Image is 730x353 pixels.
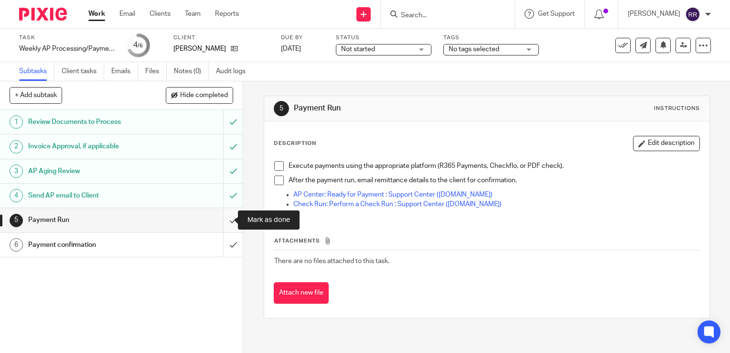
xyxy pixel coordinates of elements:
[111,62,138,81] a: Emails
[289,161,699,171] p: Execute payments using the appropriate platform (R365 Payments, Checkflo, or PDF check).
[62,62,104,81] a: Client tasks
[10,87,62,103] button: + Add subtask
[289,176,699,185] p: After the payment run, email remittance details to the client for confirmation.
[449,46,499,53] span: No tags selected
[215,9,239,19] a: Reports
[281,34,324,42] label: Due by
[119,9,135,19] a: Email
[174,62,209,81] a: Notes (0)
[654,105,700,112] div: Instructions
[294,103,507,113] h1: Payment Run
[293,191,493,198] a: AP Center: Ready for Payment : Support Center ([DOMAIN_NAME])
[166,87,233,103] button: Hide completed
[336,34,431,42] label: Status
[538,11,575,17] span: Get Support
[145,62,167,81] a: Files
[28,139,152,154] h1: Invoice Approval, if applicable
[19,44,115,54] div: Weekly AP Processing/Payment
[10,189,23,202] div: 4
[216,62,253,81] a: Audit logs
[138,43,143,48] small: /6
[28,188,152,203] h1: Send AP email to Client
[28,164,152,178] h1: AP Aging Review
[628,9,680,19] p: [PERSON_NAME]
[10,140,23,154] div: 2
[28,115,152,129] h1: Review Documents to Process
[19,62,54,81] a: Subtasks
[180,92,228,99] span: Hide completed
[173,34,269,42] label: Client
[274,238,320,243] span: Attachments
[88,9,105,19] a: Work
[133,40,143,51] div: 4
[150,9,171,19] a: Clients
[10,115,23,129] div: 1
[28,238,152,252] h1: Payment confirmation
[274,282,329,304] button: Attach new file
[28,213,152,227] h1: Payment Run
[443,34,539,42] label: Tags
[400,11,486,20] input: Search
[173,44,226,54] p: [PERSON_NAME]
[19,8,67,21] img: Pixie
[10,238,23,252] div: 6
[293,201,502,208] a: Check Run: Perform a Check Run : Support Center ([DOMAIN_NAME])
[281,45,301,52] span: [DATE]
[274,140,316,147] p: Description
[10,214,23,227] div: 5
[685,7,700,22] img: svg%3E
[341,46,375,53] span: Not started
[274,258,389,265] span: There are no files attached to this task.
[274,101,289,116] div: 5
[10,165,23,178] div: 3
[185,9,201,19] a: Team
[633,136,700,151] button: Edit description
[19,34,115,42] label: Task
